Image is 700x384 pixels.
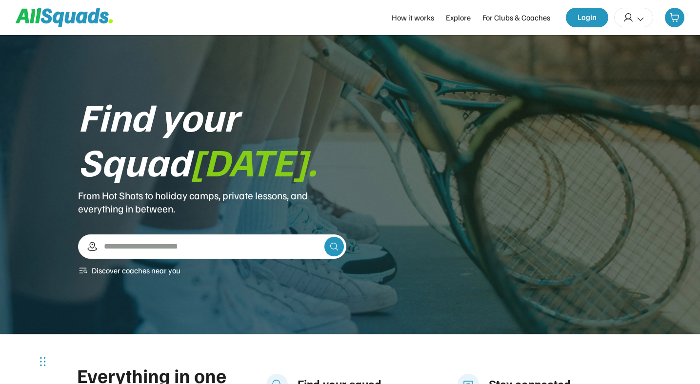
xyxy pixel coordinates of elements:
[92,265,180,276] div: Discover coaches near you
[78,94,346,183] div: Find your Squad
[78,189,346,215] div: From Hot Shots to holiday camps, private lessons, and everything in between.
[190,136,317,185] font: [DATE].
[446,12,471,23] div: Explore
[392,12,434,23] div: How it works
[670,13,680,22] img: shopping-cart-01%20%281%29.svg
[566,8,608,27] button: Login
[482,12,550,23] div: For Clubs & Coaches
